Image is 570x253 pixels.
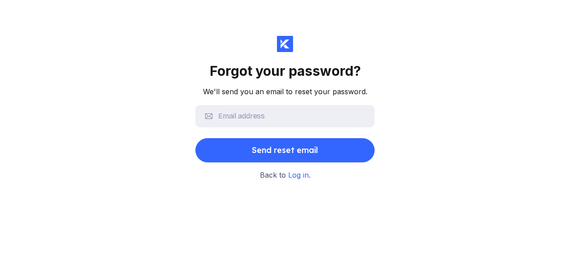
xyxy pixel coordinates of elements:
a: Log in [288,170,309,179]
div: Send reset email [252,141,318,159]
small: Back to . [260,170,311,181]
div: We'll send you an email to reset your password. [203,86,367,98]
button: Send reset email [195,138,375,162]
input: Email address [195,105,375,127]
div: Forgot your password? [210,63,361,79]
